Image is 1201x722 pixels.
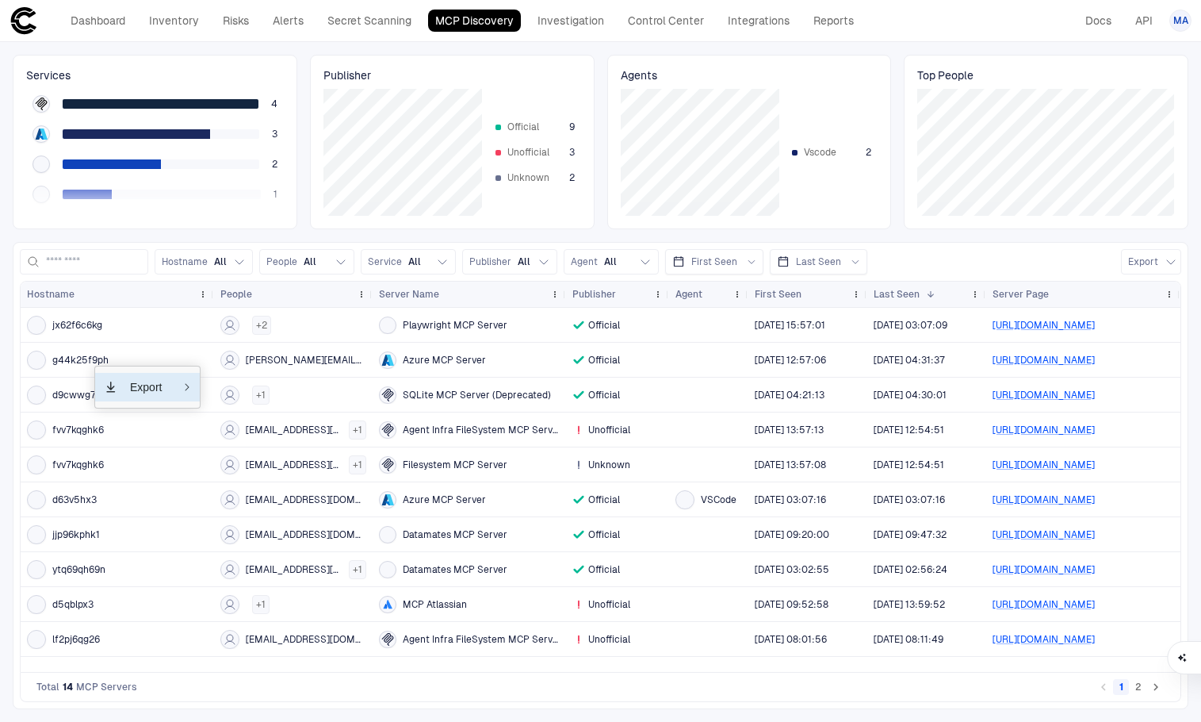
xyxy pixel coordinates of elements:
[259,249,354,275] button: PeopleAll
[76,681,137,693] span: MCP Servers
[755,424,824,436] div: 8/5/2025 17:57:13 (GMT+00:00 UTC)
[993,634,1095,645] a: [URL][DOMAIN_NAME]
[874,424,944,436] span: [DATE] 12:54:51
[993,390,1095,401] a: [URL][DOMAIN_NAME]
[796,255,841,268] span: Last Seen
[1078,10,1119,32] a: Docs
[874,563,947,576] span: [DATE] 02:56:24
[52,528,100,541] span: jjp96kphk1
[246,563,342,576] span: [EMAIL_ADDRESS][DOMAIN_NAME]
[874,319,947,332] div: 9/9/2025 07:07:09 (GMT+00:00 UTC)
[403,633,560,646] span: Agent Infra FileSystem MCP Server
[755,319,825,332] span: [DATE] 15:57:01
[403,493,486,506] span: Azure MCP Server
[691,255,737,268] span: First Seen
[530,10,611,32] a: Investigation
[564,249,659,275] button: AgentAll
[117,373,174,401] span: Export
[1169,10,1191,32] button: MA
[569,146,575,159] span: 3
[469,255,511,268] span: Publisher
[993,599,1095,610] a: [URL][DOMAIN_NAME]
[755,459,826,471] div: 8/5/2025 17:57:08 (GMT+00:00 UTC)
[368,255,402,268] span: Service
[246,354,366,367] span: [PERSON_NAME][EMAIL_ADDRESS][DOMAIN_NAME]
[52,598,94,611] span: d5qblpx3
[572,288,616,301] span: Publisher
[755,389,824,401] div: 9/8/2025 08:21:13 (GMT+00:00 UTC)
[755,563,829,576] div: 8/7/2025 07:02:55 (GMT+00:00 UTC)
[361,249,456,275] button: ServiceAll
[304,255,316,268] span: All
[755,563,829,576] span: [DATE] 03:02:55
[588,424,630,436] span: Unofficial
[755,598,828,611] div: 8/31/2025 13:52:58 (GMT+00:00 UTC)
[806,10,861,32] a: Reports
[755,493,826,506] span: [DATE] 03:07:16
[874,354,945,367] div: 9/8/2025 08:31:37 (GMT+00:00 UTC)
[917,68,1175,83] span: Top People
[755,633,827,646] span: [DATE] 08:01:56
[621,68,878,83] span: Agents
[588,633,630,646] span: Unofficial
[874,319,947,332] span: [DATE] 03:07:09
[993,494,1095,505] a: [URL][DOMAIN_NAME]
[216,10,256,32] a: Risks
[755,633,827,646] div: 8/30/2025 12:01:56 (GMT+00:00 UTC)
[246,493,366,506] span: [EMAIL_ADDRESS][DOMAIN_NAME]
[52,424,104,436] span: fvv7kqghk6
[874,459,944,471] span: [DATE] 12:54:51
[1121,249,1181,275] button: Export
[403,354,486,367] span: Azure MCP Server
[94,366,201,409] div: Context Menu
[755,493,826,506] div: 9/6/2025 07:07:16 (GMT+00:00 UTC)
[874,633,943,646] span: [DATE] 08:11:49
[52,493,97,506] span: d63v5hx3
[874,598,945,611] div: 8/31/2025 17:59:52 (GMT+00:00 UTC)
[874,493,945,506] span: [DATE] 03:07:16
[403,563,507,576] span: Datamates MCP Server
[353,459,362,471] span: + 1
[874,288,920,301] span: Last Seen
[588,319,620,332] span: Official
[588,528,620,541] span: Official
[993,459,1095,470] a: [URL][DOMAIN_NAME]
[63,10,132,32] a: Dashboard
[755,319,825,332] div: 8/6/2025 19:57:01 (GMT+00:00 UTC)
[271,98,277,110] span: 4
[462,249,557,275] button: PublisherAll
[26,68,284,83] span: Services
[701,493,736,506] span: VSCode
[993,355,1095,366] a: [URL][DOMAIN_NAME]
[569,171,575,184] span: 2
[214,255,227,268] span: All
[403,389,551,401] span: SQLite MCP Server (Deprecated)
[993,529,1095,540] a: [URL][DOMAIN_NAME]
[36,681,59,693] span: Total
[1148,679,1164,695] button: Go to next page
[52,354,109,367] span: g44k25f9ph
[320,10,419,32] a: Secret Scanning
[379,288,439,301] span: Server Name
[621,10,711,32] a: Control Center
[755,389,824,401] span: [DATE] 04:21:13
[588,389,620,401] span: Official
[874,389,947,401] span: [DATE] 04:30:01
[246,633,366,646] span: [EMAIL_ADDRESS][DOMAIN_NAME]
[256,598,266,611] span: + 1
[993,424,1095,436] a: [URL][DOMAIN_NAME]
[266,255,297,268] span: People
[755,354,826,367] span: [DATE] 12:57:06
[246,528,366,541] span: [EMAIL_ADDRESS][DOMAIN_NAME]
[381,598,394,611] div: Atlassian
[518,255,530,268] span: All
[569,121,575,133] span: 9
[155,249,253,275] button: HostnameAll
[507,146,563,159] span: Unofficial
[381,493,394,506] div: Azure
[874,528,947,541] span: [DATE] 09:47:32
[755,354,826,367] div: 8/28/2025 16:57:06 (GMT+00:00 UTC)
[1130,679,1146,695] button: Go to page 2
[35,128,48,140] div: Azure
[507,171,563,184] span: Unknown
